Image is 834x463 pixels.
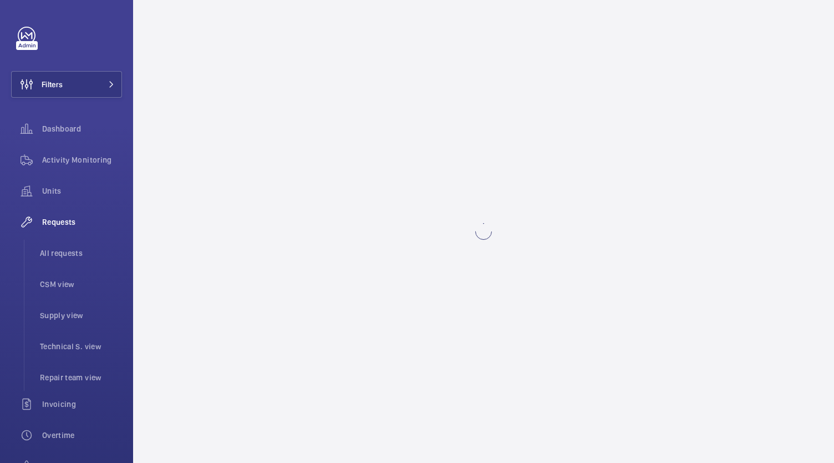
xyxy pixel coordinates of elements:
[42,217,122,228] span: Requests
[40,372,122,383] span: Repair team view
[42,185,122,197] span: Units
[40,279,122,290] span: CSM view
[40,248,122,259] span: All requests
[42,430,122,441] span: Overtime
[42,154,122,165] span: Activity Monitoring
[40,310,122,321] span: Supply view
[42,399,122,410] span: Invoicing
[42,79,63,90] span: Filters
[11,71,122,98] button: Filters
[42,123,122,134] span: Dashboard
[40,341,122,352] span: Technical S. view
